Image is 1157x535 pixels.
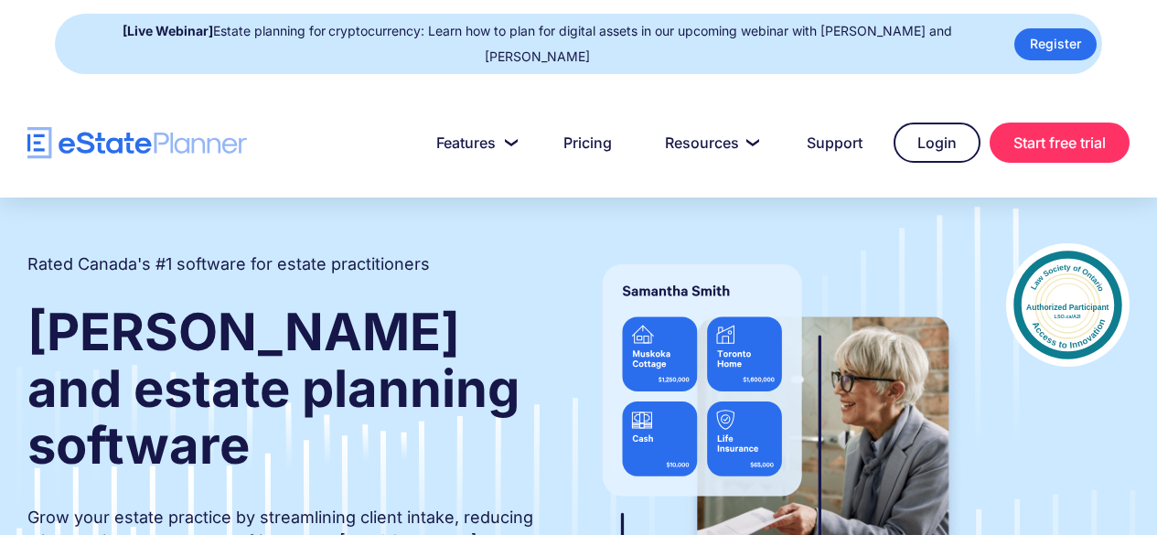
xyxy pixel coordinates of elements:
a: Register [1014,28,1097,60]
a: home [27,127,247,159]
h2: Rated Canada's #1 software for estate practitioners [27,252,430,276]
div: Estate planning for cryptocurrency: Learn how to plan for digital assets in our upcoming webinar ... [73,18,1001,70]
strong: [PERSON_NAME] and estate planning software [27,301,520,476]
a: Resources [643,124,776,161]
a: Start free trial [990,123,1130,163]
strong: [Live Webinar] [123,23,213,38]
a: Features [414,124,532,161]
a: Login [894,123,980,163]
a: Pricing [541,124,634,161]
a: Support [785,124,884,161]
